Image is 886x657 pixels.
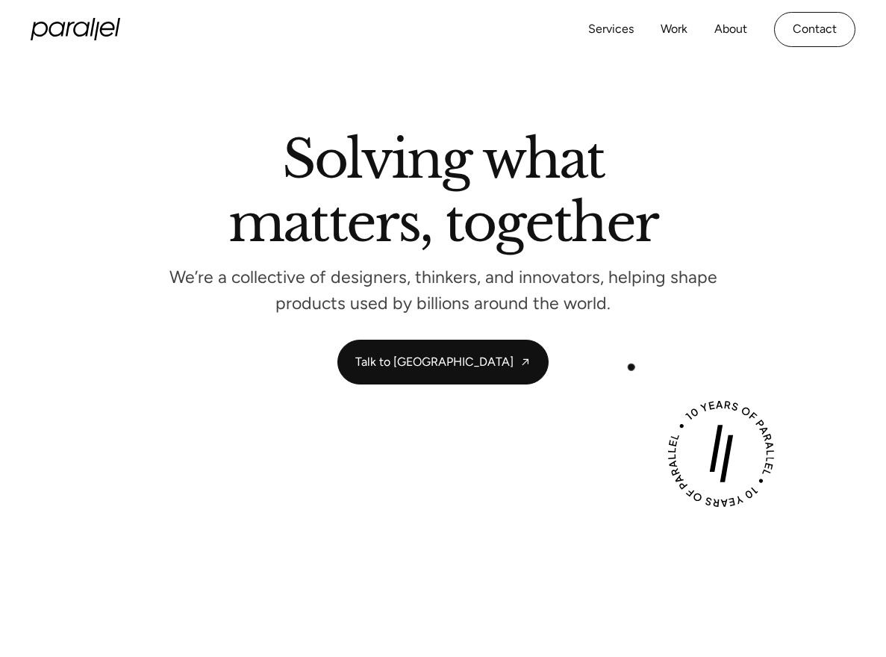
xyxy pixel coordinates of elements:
[163,271,723,309] p: We’re a collective of designers, thinkers, and innovators, helping shape products used by billion...
[588,19,634,40] a: Services
[714,19,747,40] a: About
[31,18,120,40] a: home
[774,12,855,47] a: Contact
[228,134,658,255] h2: Solving what matters, together
[661,19,687,40] a: Work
